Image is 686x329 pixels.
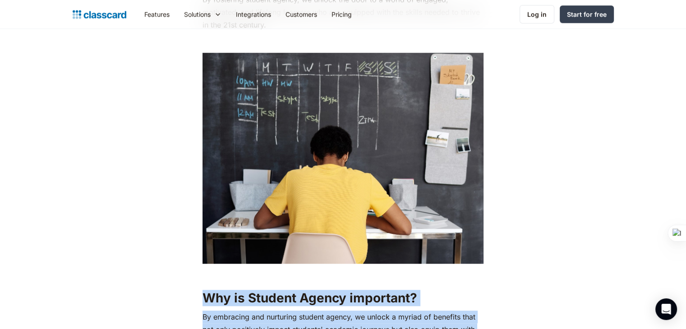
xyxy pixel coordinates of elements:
[655,298,677,320] div: Open Intercom Messenger
[229,4,278,24] a: Integrations
[203,290,483,306] h2: Why is Student Agency important?
[324,4,359,24] a: Pricing
[203,53,483,263] img: a young boy sitting at his study table, a timetable drawn out on the chalkboard in front of him
[73,8,126,21] a: home
[177,4,229,24] div: Solutions
[560,5,614,23] a: Start for free
[203,268,483,281] p: ‍
[137,4,177,24] a: Features
[520,5,554,23] a: Log in
[184,9,211,19] div: Solutions
[567,9,607,19] div: Start for free
[278,4,324,24] a: Customers
[527,9,547,19] div: Log in
[203,36,483,48] p: ‍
